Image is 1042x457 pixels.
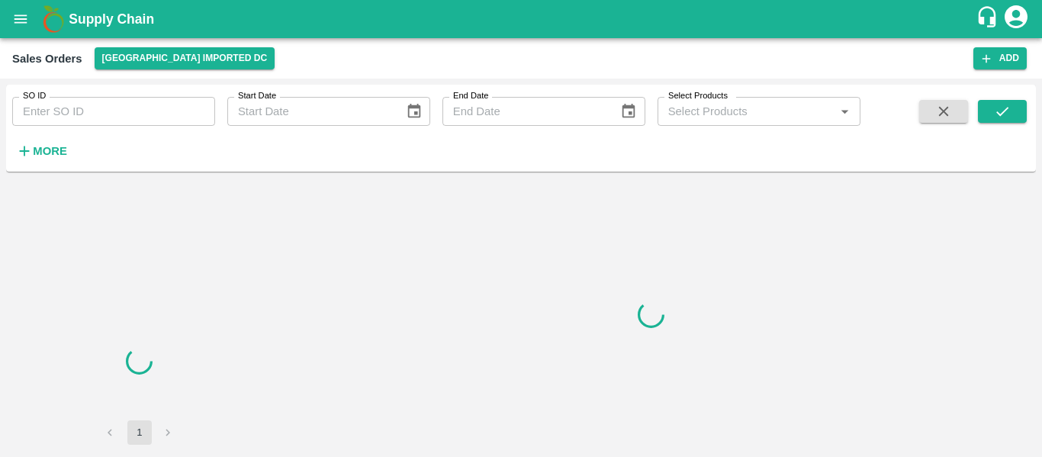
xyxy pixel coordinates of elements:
[1002,3,1030,35] div: account of current user
[400,97,429,126] button: Choose date
[95,47,275,69] button: Select DC
[973,47,1027,69] button: Add
[96,420,183,445] nav: pagination navigation
[23,90,46,102] label: SO ID
[69,8,976,30] a: Supply Chain
[38,4,69,34] img: logo
[976,5,1002,33] div: customer-support
[33,145,67,157] strong: More
[12,49,82,69] div: Sales Orders
[442,97,609,126] input: End Date
[12,138,71,164] button: More
[668,90,728,102] label: Select Products
[227,97,394,126] input: Start Date
[127,420,152,445] button: page 1
[3,2,38,37] button: open drawer
[453,90,488,102] label: End Date
[835,101,854,121] button: Open
[614,97,643,126] button: Choose date
[662,101,831,121] input: Select Products
[12,97,215,126] input: Enter SO ID
[238,90,276,102] label: Start Date
[69,11,154,27] b: Supply Chain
